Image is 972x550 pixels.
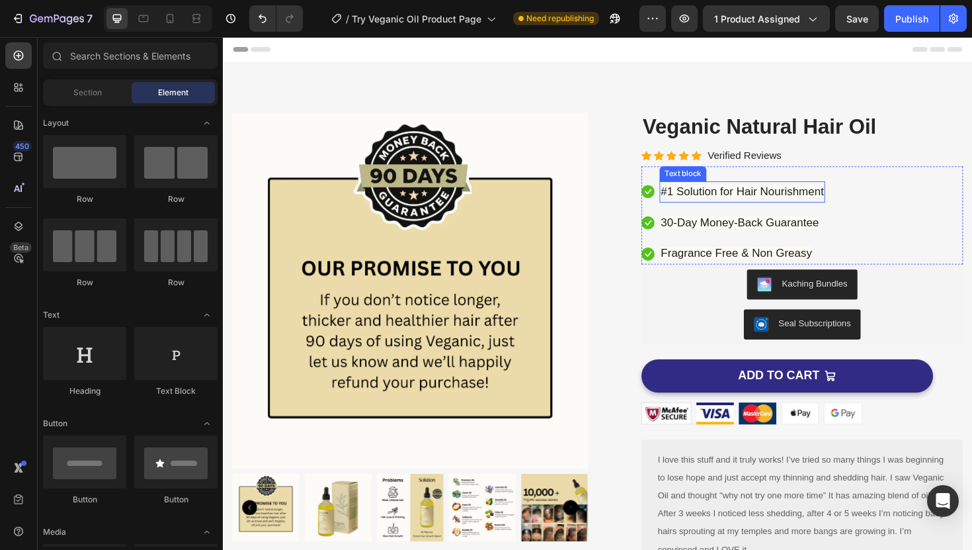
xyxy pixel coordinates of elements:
[464,222,624,236] span: Fragrance Free & Non Greasy
[846,13,868,24] span: Save
[360,490,376,506] button: Carousel Next Arrow
[196,413,218,434] span: Toggle open
[249,5,303,32] div: Undo/Redo
[546,351,632,367] div: ADD TO CART
[592,254,661,268] div: Kaching Bundles
[196,113,218,134] span: Toggle open
[73,87,102,99] span: Section
[513,116,591,136] p: Verified Reviews
[714,12,800,26] span: 1 product assigned
[443,342,752,377] button: ADD TO CART
[196,304,218,326] span: Toggle open
[565,254,581,270] img: KachingBundles.png
[526,13,594,24] span: Need republishing
[43,526,66,538] span: Media
[43,385,126,397] div: Heading
[555,246,672,278] button: Kaching Bundles
[43,42,218,69] input: Search Sections & Elements
[13,141,32,152] div: 450
[884,5,940,32] button: Publish
[43,418,67,430] span: Button
[835,5,879,32] button: Save
[158,87,188,99] span: Element
[551,289,676,320] button: Seal Subscriptions
[196,522,218,543] span: Toggle open
[134,277,218,289] div: Row
[703,5,830,32] button: 1 product assigned
[895,12,928,26] div: Publish
[462,153,637,175] div: Rich Text Editor. Editing area: main
[346,12,349,26] span: /
[562,297,578,312] img: SealSubscriptions.png
[443,80,784,111] h2: Veganic Natural Hair Oil
[134,385,218,397] div: Text Block
[462,186,632,208] div: Rich Text Editor. Editing area: main
[460,442,764,548] span: I love this stuff and it truly works! I’ve tried so many things I was beginning to lose hope and ...
[43,193,126,205] div: Row
[87,11,93,26] p: 7
[134,494,218,506] div: Button
[43,277,126,289] div: Row
[927,485,959,517] div: Open Intercom Messenger
[588,297,665,310] div: Seal Subscriptions
[10,242,32,253] div: Beta
[223,37,972,550] iframe: Design area
[43,494,126,506] div: Button
[43,117,69,129] span: Layout
[5,5,99,32] button: 7
[464,190,631,203] span: 30-Day Money-Back Guarantee
[43,309,60,321] span: Text
[134,193,218,205] div: Row
[352,12,481,26] span: Try Veganic Oil Product Page
[465,139,509,151] div: Text block
[464,157,636,170] span: #1 Solution for Hair Nourishment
